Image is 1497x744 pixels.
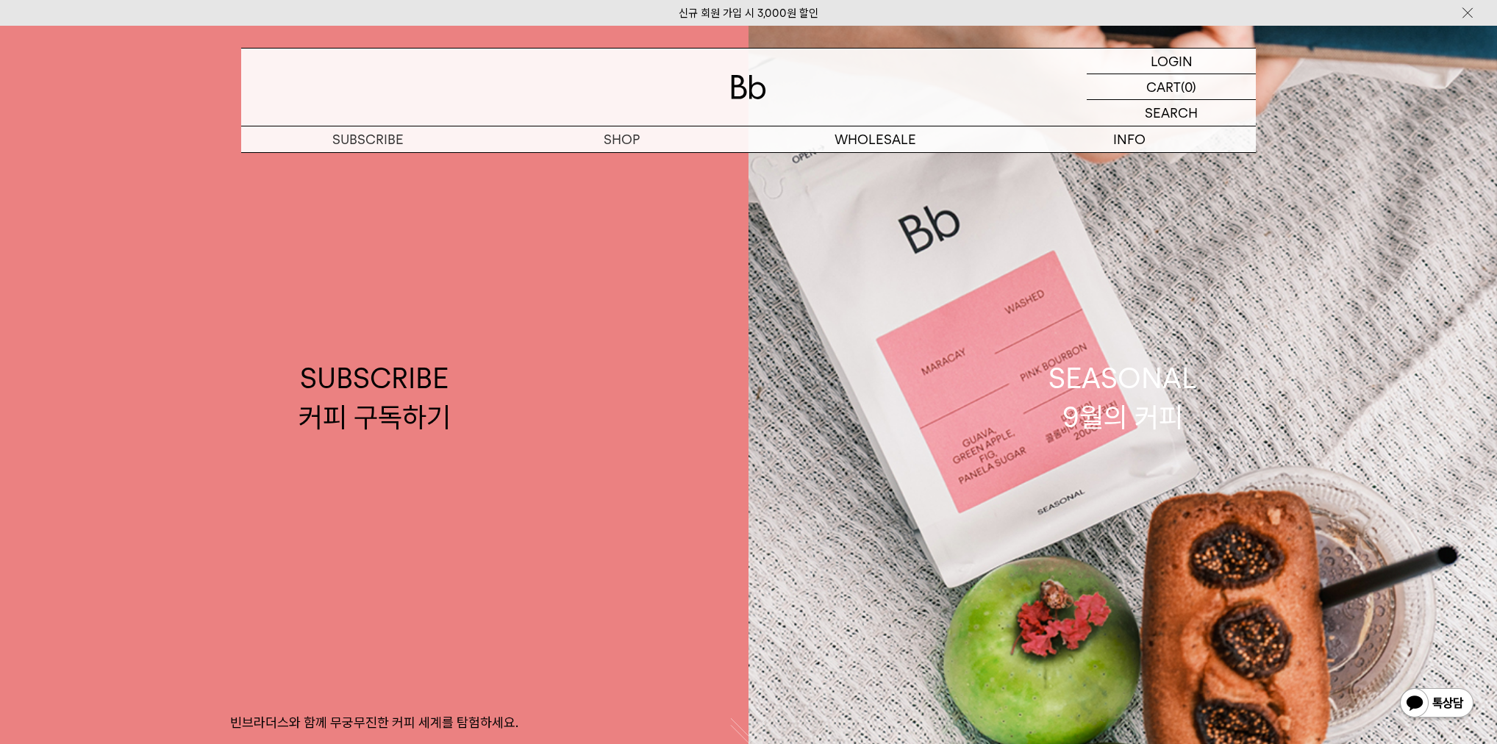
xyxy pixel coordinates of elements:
[241,126,495,152] a: SUBSCRIBE
[731,75,766,99] img: 로고
[495,126,748,152] a: SHOP
[1145,100,1198,126] p: SEARCH
[1146,74,1181,99] p: CART
[1087,49,1256,74] a: LOGIN
[679,7,818,20] a: 신규 회원 가입 시 3,000원 할인
[1002,126,1256,152] p: INFO
[748,126,1002,152] p: WHOLESALE
[1181,74,1196,99] p: (0)
[1087,74,1256,100] a: CART (0)
[1398,687,1475,722] img: 카카오톡 채널 1:1 채팅 버튼
[299,359,451,437] div: SUBSCRIBE 커피 구독하기
[1048,359,1197,437] div: SEASONAL 9월의 커피
[1151,49,1193,74] p: LOGIN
